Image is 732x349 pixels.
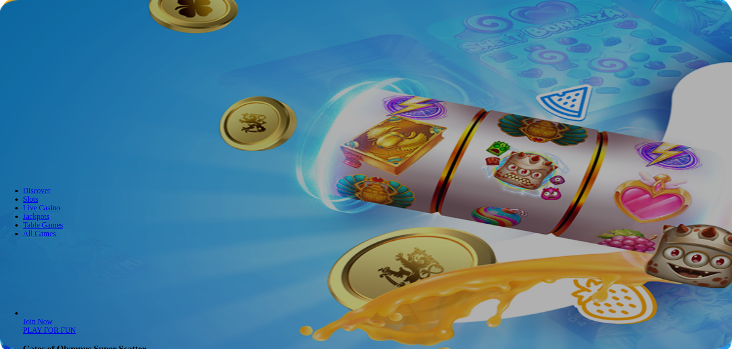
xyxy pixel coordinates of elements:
[23,326,76,334] a: Gates of Olympus Super Scatter
[23,212,49,220] a: Jackpots
[23,317,53,326] span: Join Now
[23,186,51,195] a: Discover
[4,170,728,256] header: Lobby
[23,317,53,326] a: Gates of Olympus Super Scatter
[23,221,63,229] a: Table Games
[23,195,38,203] a: Slots
[23,204,60,212] a: Live Casino
[4,170,728,238] nav: Lobby
[23,229,56,238] a: All Games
